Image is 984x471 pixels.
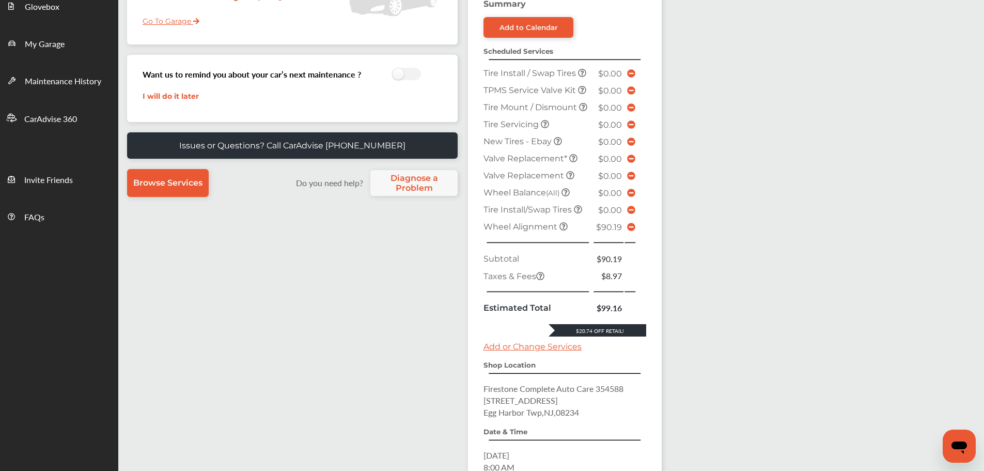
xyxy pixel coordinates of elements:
a: Issues or Questions? Call CarAdvise [PHONE_NUMBER] [127,132,458,159]
span: FAQs [24,211,44,224]
span: [DATE] [483,449,509,461]
div: $20.74 Off Retail! [549,327,646,335]
iframe: Button to launch messaging window [943,430,976,463]
span: $0.00 [598,188,622,198]
span: $0.00 [598,103,622,113]
span: Valve Replacement* [483,154,569,163]
span: Glovebox [25,1,59,14]
h3: Want us to remind you about your car’s next maintenance ? [143,68,361,80]
strong: Scheduled Services [483,47,553,55]
span: Tire Install/Swap Tires [483,205,574,215]
span: Invite Friends [24,174,73,187]
a: Add to Calendar [483,17,573,38]
a: Browse Services [127,169,209,197]
small: (All) [546,189,559,197]
a: Diagnose a Problem [370,170,458,196]
span: Tire Mount / Dismount [483,102,579,112]
span: Firestone Complete Auto Care 354588 [483,383,623,394]
td: Estimated Total [481,299,592,316]
span: $0.00 [598,137,622,147]
span: $0.00 [598,154,622,164]
span: $0.00 [598,86,622,96]
a: I will do it later [143,92,199,101]
strong: Shop Location [483,361,536,369]
span: Egg Harbor Twp , NJ , 08234 [483,406,579,418]
span: Diagnose a Problem [376,173,452,193]
span: $0.00 [598,171,622,181]
span: Maintenance History [25,75,101,88]
span: Wheel Alignment [483,222,559,232]
span: Wheel Balance [483,188,561,197]
strong: Date & Time [483,428,527,436]
span: New Tires - Ebay [483,136,554,146]
span: CarAdvise 360 [24,113,77,126]
span: Taxes & Fees [483,271,544,281]
span: $0.00 [598,69,622,79]
p: Issues or Questions? Call CarAdvise [PHONE_NUMBER] [179,141,405,150]
span: $90.19 [596,222,622,232]
td: $99.16 [592,299,624,316]
span: $0.00 [598,205,622,215]
span: $0.00 [598,120,622,130]
span: TPMS Service Valve Kit [483,85,578,95]
span: Tire Install / Swap Tires [483,68,578,78]
a: Maintenance History [1,62,118,99]
span: Tire Servicing [483,119,541,129]
span: Browse Services [133,178,202,188]
div: Add to Calendar [499,23,558,32]
span: [STREET_ADDRESS] [483,394,558,406]
span: My Garage [25,38,65,51]
label: Do you need help? [291,177,368,189]
td: $90.19 [592,250,624,267]
td: $8.97 [592,267,624,284]
span: Valve Replacement [483,171,566,180]
a: Add or Change Services [483,342,582,352]
a: Go To Garage [135,9,199,28]
td: Subtotal [481,250,592,267]
a: My Garage [1,24,118,62]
